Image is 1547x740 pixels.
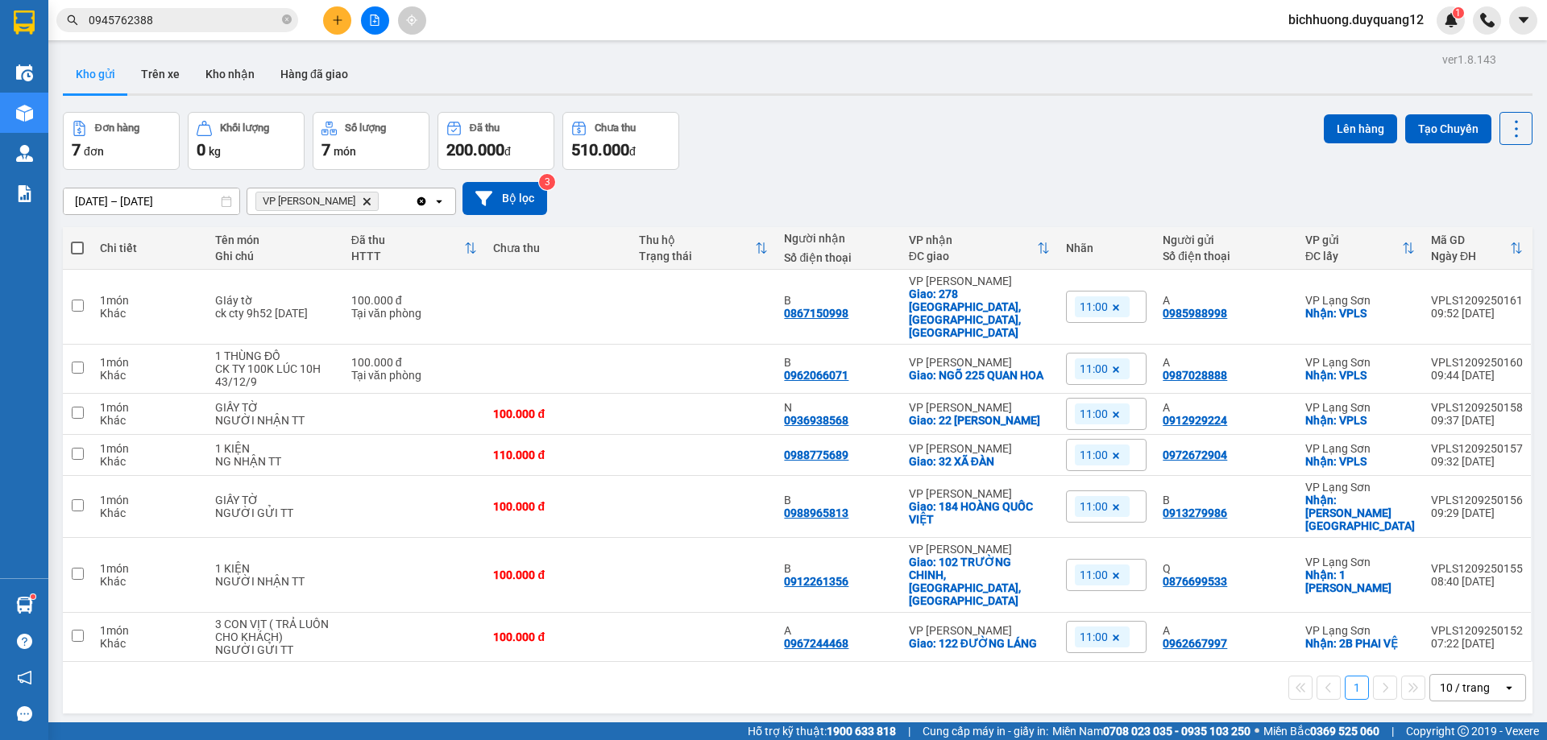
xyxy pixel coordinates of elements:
div: NG NHẬN TT [215,455,335,468]
div: Giao: 32 XÃ ĐÀN [909,455,1051,468]
div: Số lượng [345,122,386,134]
div: 1 KIỆN [215,562,335,575]
div: Người gửi [1163,234,1289,246]
div: VP [PERSON_NAME] [909,624,1051,637]
div: 0876699533 [1163,575,1227,588]
div: VPLS1209250160 [1431,356,1523,369]
sup: 1 [31,594,35,599]
div: A [1163,356,1289,369]
div: 1 món [100,294,199,307]
span: bichhuong.duyquang12 [1275,10,1437,30]
span: 11:00 [1080,499,1108,514]
div: Nhận: NN HÀ GIANG [1305,494,1415,532]
div: 0988965813 [784,506,848,519]
div: Số điện thoại [784,251,892,264]
div: GIẤY TỜ [215,494,335,506]
div: 100.000 đ [493,407,623,420]
div: Nhận: VPLS [1305,414,1415,427]
img: warehouse-icon [16,64,33,81]
div: 0987028888 [1163,369,1227,382]
div: A [1163,294,1289,307]
th: Toggle SortBy [343,227,486,270]
div: Tại văn phòng [351,369,478,382]
span: 0 [197,140,205,159]
div: 100.000 đ [351,294,478,307]
div: Chi tiết [100,242,199,254]
div: Giao: 102 TRƯỜNG CHINH,ĐỐNG ĐA,HÀ NỘI [909,556,1051,607]
div: 09:32 [DATE] [1431,455,1523,468]
input: Tìm tên, số ĐT hoặc mã đơn [89,11,279,29]
div: 0988775689 [784,449,848,461]
button: plus [323,6,351,35]
div: ĐC lấy [1305,250,1402,263]
div: 0913279986 [1163,506,1227,519]
div: A [784,624,892,637]
button: Hàng đã giao [268,55,361,93]
div: Khác [100,307,199,320]
div: Giao: 122 ĐƯỜNG LÁNG [909,637,1051,650]
div: VP nhận [909,234,1038,246]
div: VPLS1209250155 [1431,562,1523,575]
span: kg [209,145,221,158]
div: NGƯỜI GỬI TT [215,643,335,656]
button: Khối lượng0kg [188,112,305,170]
div: 0985988998 [1163,307,1227,320]
div: 100.000 đ [493,630,623,643]
sup: 3 [539,174,555,190]
span: 11:00 [1080,630,1108,644]
span: 11:00 [1080,362,1108,376]
div: Nhận: 2B PHAI VỆ [1305,637,1415,650]
div: Người nhận [784,232,892,245]
div: NGƯỜI NHẬN TT [215,414,335,427]
div: NGƯỜI GỬI TT [215,506,335,519]
span: question-circle [17,634,32,649]
svg: open [1503,681,1516,694]
div: 09:52 [DATE] [1431,307,1523,320]
div: HTTT [351,250,465,263]
div: VP Lạng Sơn [1305,442,1415,455]
div: Q [1163,562,1289,575]
div: ck cty 9h52 12/9 [215,307,335,320]
img: solution-icon [16,185,33,202]
span: VP Minh Khai, close by backspace [255,192,379,211]
div: Nhãn [1066,242,1147,254]
img: phone-icon [1480,13,1495,27]
button: Chưa thu510.000đ [562,112,679,170]
div: 1 món [100,624,199,637]
div: Đơn hàng [95,122,139,134]
button: Đã thu200.000đ [438,112,554,170]
div: Ngày ĐH [1431,250,1510,263]
span: 11:00 [1080,300,1108,314]
div: 0867150998 [784,307,848,320]
div: Nhận: VPLS [1305,455,1415,468]
div: 3 CON VỊT ( TRẢ LUÔN CHO KHÁCH) [215,618,335,643]
img: warehouse-icon [16,105,33,122]
div: Giao: NGÕ 225 QUAN HOA [909,369,1051,382]
div: Mã GD [1431,234,1510,246]
div: 110.000 đ [493,449,623,461]
svg: Clear all [415,195,428,208]
strong: 1900 633 818 [827,725,896,738]
svg: open [433,195,446,208]
svg: Delete [362,196,371,206]
span: file-add [369,14,380,26]
div: GIẤY TỜ [215,401,335,414]
div: Khác [100,506,199,519]
div: 0912261356 [784,575,848,588]
button: Đơn hàng7đơn [63,112,180,170]
div: VPLS1209250152 [1431,624,1523,637]
div: VP [PERSON_NAME] [909,487,1051,500]
div: Chưa thu [493,242,623,254]
th: Toggle SortBy [631,227,777,270]
span: 7 [321,140,330,159]
div: B [784,294,892,307]
div: B [784,562,892,575]
span: close-circle [282,14,292,24]
div: VPLS1209250157 [1431,442,1523,455]
span: 7 [72,140,81,159]
span: VP Minh Khai [263,195,355,208]
button: 1 [1345,676,1369,700]
div: NGƯỜI NHẬN TT [215,575,335,588]
div: B [784,494,892,506]
span: aim [406,14,417,26]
